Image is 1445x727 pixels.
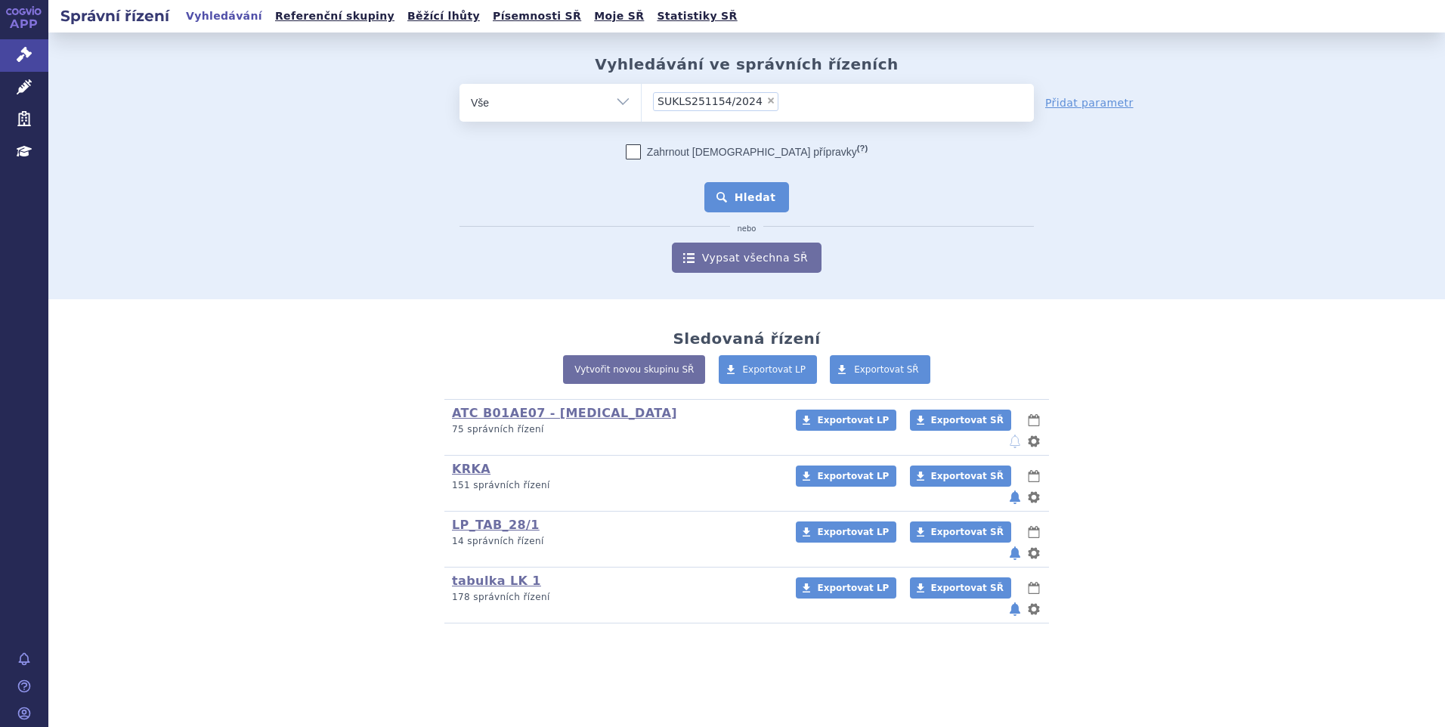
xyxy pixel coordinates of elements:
[854,364,919,375] span: Exportovat SŘ
[931,471,1004,481] span: Exportovat SŘ
[488,6,586,26] a: Písemnosti SŘ
[452,535,776,548] p: 14 správních řízení
[452,479,776,492] p: 151 správních řízení
[766,96,775,105] span: ×
[910,466,1011,487] a: Exportovat SŘ
[783,91,791,110] input: SUKLS251154/2024
[830,355,930,384] a: Exportovat SŘ
[1007,544,1023,562] button: notifikace
[719,355,818,384] a: Exportovat LP
[1026,467,1041,485] button: lhůty
[652,6,741,26] a: Statistiky SŘ
[817,415,889,425] span: Exportovat LP
[931,527,1004,537] span: Exportovat SŘ
[817,471,889,481] span: Exportovat LP
[658,96,763,107] span: SUKLS251154/2024
[673,329,820,348] h2: Sledovaná řízení
[403,6,484,26] a: Běžící lhůty
[452,462,490,476] a: KRKA
[48,5,181,26] h2: Správní řízení
[1007,432,1023,450] button: notifikace
[743,364,806,375] span: Exportovat LP
[796,577,896,599] a: Exportovat LP
[452,423,776,436] p: 75 správních řízení
[1026,523,1041,541] button: lhůty
[796,521,896,543] a: Exportovat LP
[796,466,896,487] a: Exportovat LP
[589,6,648,26] a: Moje SŘ
[931,415,1004,425] span: Exportovat SŘ
[1007,488,1023,506] button: notifikace
[1026,544,1041,562] button: nastavení
[672,243,822,273] a: Vypsat všechna SŘ
[796,410,896,431] a: Exportovat LP
[931,583,1004,593] span: Exportovat SŘ
[910,410,1011,431] a: Exportovat SŘ
[595,55,899,73] h2: Vyhledávání ve správních řízeních
[271,6,399,26] a: Referenční skupiny
[817,583,889,593] span: Exportovat LP
[452,591,776,604] p: 178 správních řízení
[1026,432,1041,450] button: nastavení
[563,355,705,384] a: Vytvořit novou skupinu SŘ
[1026,579,1041,597] button: lhůty
[1026,488,1041,506] button: nastavení
[1007,600,1023,618] button: notifikace
[452,518,540,532] a: LP_TAB_28/1
[704,182,790,212] button: Hledat
[452,406,677,420] a: ATC B01AE07 - [MEDICAL_DATA]
[1026,600,1041,618] button: nastavení
[1045,95,1134,110] a: Přidat parametr
[181,6,267,26] a: Vyhledávání
[817,527,889,537] span: Exportovat LP
[1026,411,1041,429] button: lhůty
[857,144,868,153] abbr: (?)
[452,574,541,588] a: tabulka LK 1
[910,577,1011,599] a: Exportovat SŘ
[910,521,1011,543] a: Exportovat SŘ
[626,144,868,159] label: Zahrnout [DEMOGRAPHIC_DATA] přípravky
[730,224,764,234] i: nebo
